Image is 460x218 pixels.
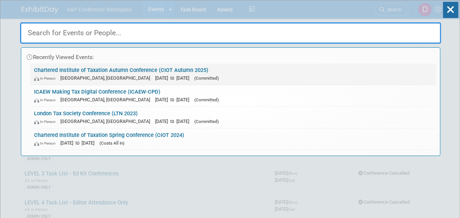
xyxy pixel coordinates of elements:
span: (Committed) [194,97,219,102]
a: London Tax Society Conference (LTN 2023) In-Person [GEOGRAPHIC_DATA], [GEOGRAPHIC_DATA] [DATE] to... [30,107,436,128]
a: Chartered Institute of Taxation Autumn Conference (CIOT Autumn 2025) In-Person [GEOGRAPHIC_DATA],... [30,63,436,85]
span: In-Person [34,119,59,124]
span: [DATE] to [DATE] [155,119,193,124]
span: [DATE] to [DATE] [60,140,98,146]
span: [DATE] to [DATE] [155,75,193,81]
span: [GEOGRAPHIC_DATA], [GEOGRAPHIC_DATA] [60,119,154,124]
span: (Committed) [194,76,219,81]
span: In-Person [34,76,59,81]
span: In-Person [34,141,59,146]
span: [GEOGRAPHIC_DATA], [GEOGRAPHIC_DATA] [60,75,154,81]
span: [GEOGRAPHIC_DATA], [GEOGRAPHIC_DATA] [60,97,154,102]
span: [DATE] to [DATE] [155,97,193,102]
span: In-Person [34,98,59,102]
a: Chartered Institute of Taxation Spring Conference (CIOT 2024) In-Person [DATE] to [DATE] (Costs A... [30,128,436,150]
div: Recently Viewed Events: [25,48,436,63]
span: (Committed) [194,119,219,124]
span: (Costs All In) [100,141,124,146]
a: ICAEW Making Tax Digital Conference (ICAEW-CPD) In-Person [GEOGRAPHIC_DATA], [GEOGRAPHIC_DATA] [D... [30,85,436,106]
input: Search for Events or People... [20,22,441,44]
